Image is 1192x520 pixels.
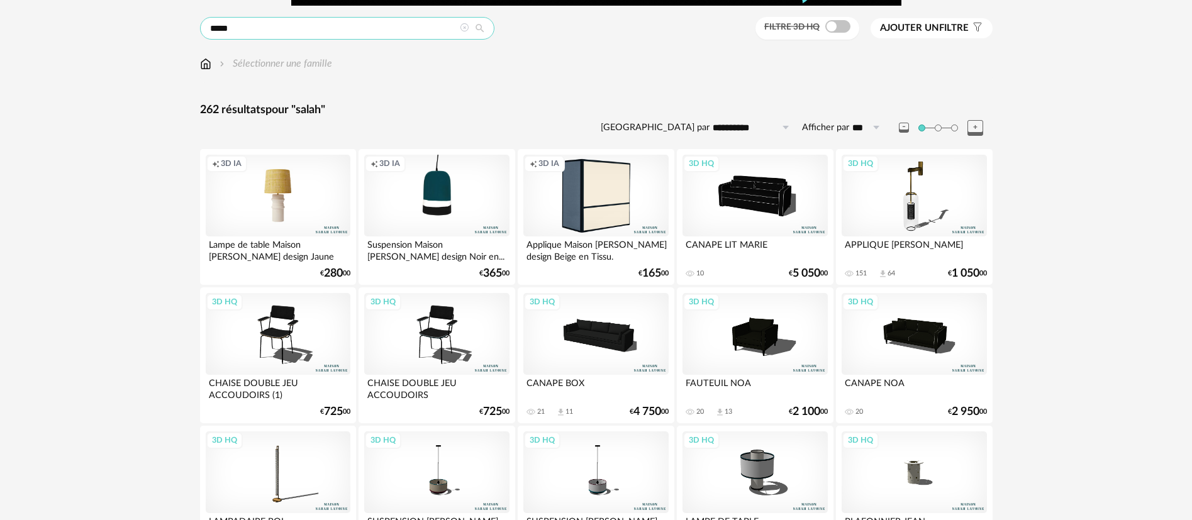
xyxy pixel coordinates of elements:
div: CHAISE DOUBLE JEU ACCOUDOIRS (1) [206,375,350,400]
div: 3D HQ [524,294,560,310]
span: filtre [880,22,969,35]
div: 3D HQ [365,294,401,310]
span: 3D IA [379,158,400,169]
div: 13 [725,407,732,416]
div: 20 [696,407,704,416]
span: 280 [324,269,343,278]
span: Filter icon [969,22,983,35]
div: 3D HQ [524,432,560,448]
a: 3D HQ CANAPE BOX 21 Download icon 11 €4 75000 [518,287,674,423]
div: Applique Maison [PERSON_NAME] design Beige en Tissu. [523,236,668,262]
div: APPLIQUE [PERSON_NAME] [842,236,986,262]
span: 5 050 [793,269,820,278]
label: Afficher par [802,122,849,134]
div: 3D HQ [683,294,720,310]
div: CANAPE NOA [842,375,986,400]
div: € 00 [630,407,669,416]
div: CHAISE DOUBLE JEU ACCOUDOIRS [364,375,509,400]
button: Ajouter unfiltre Filter icon [871,18,993,38]
a: Creation icon 3D IA Applique Maison [PERSON_NAME] design Beige en Tissu. €16500 [518,149,674,285]
div: 21 [537,407,545,416]
a: 3D HQ APPLIQUE [PERSON_NAME] 151 Download icon 64 €1 05000 [836,149,992,285]
span: Download icon [878,269,888,279]
div: 10 [696,269,704,278]
span: 3D IA [538,158,559,169]
div: € 00 [638,269,669,278]
span: Creation icon [212,158,220,169]
div: 3D HQ [683,155,720,172]
div: 3D HQ [683,432,720,448]
div: € 00 [320,407,350,416]
span: Creation icon [370,158,378,169]
span: Download icon [715,407,725,417]
div: 3D HQ [842,432,879,448]
a: 3D HQ CANAPE NOA 20 €2 95000 [836,287,992,423]
div: € 00 [479,269,510,278]
span: 725 [324,407,343,416]
a: 3D HQ CANAPE LIT MARIE 10 €5 05000 [677,149,833,285]
span: 3D IA [221,158,242,169]
span: 2 100 [793,407,820,416]
div: € 00 [948,407,987,416]
div: € 00 [789,407,828,416]
div: Lampe de table Maison [PERSON_NAME] design Jaune en... [206,236,350,262]
span: 365 [483,269,502,278]
div: 3D HQ [206,432,243,448]
span: Ajouter un [880,23,939,33]
div: 262 résultats [200,103,993,118]
span: Creation icon [530,158,537,169]
span: 725 [483,407,502,416]
a: Creation icon 3D IA Suspension Maison [PERSON_NAME] design Noir en... €36500 [359,149,515,285]
span: 1 050 [952,269,979,278]
div: € 00 [789,269,828,278]
a: 3D HQ CHAISE DOUBLE JEU ACCOUDOIRS €72500 [359,287,515,423]
div: CANAPE LIT MARIE [682,236,827,262]
a: Creation icon 3D IA Lampe de table Maison [PERSON_NAME] design Jaune en... €28000 [200,149,356,285]
div: 3D HQ [842,155,879,172]
div: 3D HQ [206,294,243,310]
span: Filtre 3D HQ [764,23,820,31]
div: 11 [565,407,573,416]
span: 4 750 [633,407,661,416]
div: € 00 [320,269,350,278]
div: € 00 [479,407,510,416]
div: 3D HQ [365,432,401,448]
div: Suspension Maison [PERSON_NAME] design Noir en... [364,236,509,262]
div: CANAPE BOX [523,375,668,400]
span: Download icon [556,407,565,417]
div: 64 [888,269,895,278]
div: 20 [855,407,863,416]
a: 3D HQ CHAISE DOUBLE JEU ACCOUDOIRS (1) €72500 [200,287,356,423]
img: svg+xml;base64,PHN2ZyB3aWR0aD0iMTYiIGhlaWdodD0iMTciIHZpZXdCb3g9IjAgMCAxNiAxNyIgZmlsbD0ibm9uZSIgeG... [200,57,211,71]
span: 165 [642,269,661,278]
div: 151 [855,269,867,278]
span: 2 950 [952,407,979,416]
a: 3D HQ FAUTEUIL NOA 20 Download icon 13 €2 10000 [677,287,833,423]
span: pour "salah" [265,104,325,116]
div: Sélectionner une famille [217,57,332,71]
div: € 00 [948,269,987,278]
img: svg+xml;base64,PHN2ZyB3aWR0aD0iMTYiIGhlaWdodD0iMTYiIHZpZXdCb3g9IjAgMCAxNiAxNiIgZmlsbD0ibm9uZSIgeG... [217,57,227,71]
label: [GEOGRAPHIC_DATA] par [601,122,710,134]
div: 3D HQ [842,294,879,310]
div: FAUTEUIL NOA [682,375,827,400]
